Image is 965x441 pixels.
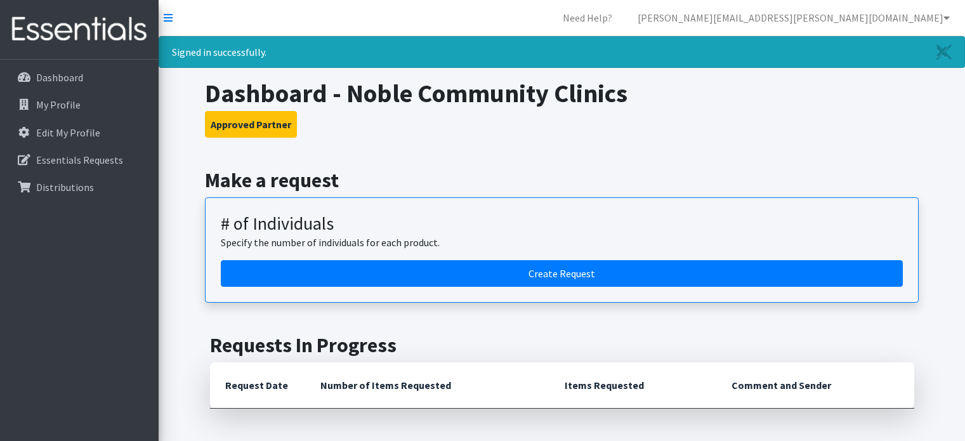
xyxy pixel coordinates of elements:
p: Dashboard [36,71,83,84]
a: Need Help? [553,5,622,30]
h2: Requests In Progress [210,333,914,357]
th: Number of Items Requested [305,362,550,409]
a: Close [924,37,964,67]
p: My Profile [36,98,81,111]
p: Essentials Requests [36,154,123,166]
th: Request Date [210,362,305,409]
p: Edit My Profile [36,126,100,139]
th: Comment and Sender [716,362,914,409]
p: Distributions [36,181,94,194]
a: Create a request by number of individuals [221,260,903,287]
a: Essentials Requests [5,147,154,173]
h2: Make a request [205,168,919,192]
h1: Dashboard - Noble Community Clinics [205,78,919,109]
a: Distributions [5,174,154,200]
p: Specify the number of individuals for each product. [221,235,903,250]
img: HumanEssentials [5,8,154,51]
button: Approved Partner [205,111,297,138]
th: Items Requested [549,362,716,409]
div: Signed in successfully. [159,36,965,68]
h3: # of Individuals [221,213,903,235]
a: Edit My Profile [5,120,154,145]
a: Dashboard [5,65,154,90]
a: [PERSON_NAME][EMAIL_ADDRESS][PERSON_NAME][DOMAIN_NAME] [627,5,960,30]
a: My Profile [5,92,154,117]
